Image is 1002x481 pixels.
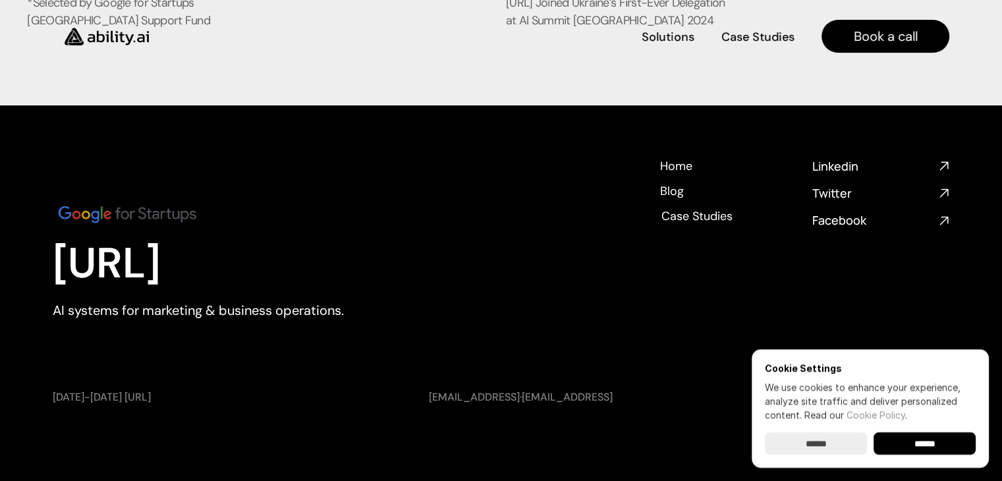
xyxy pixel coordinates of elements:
h4: Book a call [854,27,918,45]
p: · [429,390,779,405]
a: Cookie Policy [847,409,905,420]
nav: Footer navigation [659,158,796,223]
a: [EMAIL_ADDRESS] [429,390,520,404]
h4: Home [660,158,692,175]
h4: Facebook [812,212,933,229]
nav: Social media links [812,158,949,229]
h6: Cookie Settings [765,362,976,374]
h4: Linkedin [812,158,933,175]
h4: Case Studies [661,208,733,225]
h4: Blog [660,183,684,200]
a: Linkedin [812,158,949,175]
h4: Twitter [812,185,933,202]
a: Home [659,158,693,173]
a: Book a call [821,20,949,53]
a: [EMAIL_ADDRESS] [522,390,613,404]
a: Solutions [642,25,694,48]
h4: Case Studies [721,29,794,45]
a: Twitter [812,185,949,202]
h4: Solutions [642,29,694,45]
a: Facebook [812,212,949,229]
nav: Main navigation [167,20,949,53]
p: We use cookies to enhance your experience, analyze site traffic and deliver personalized content. [765,380,976,422]
span: Read our . [804,409,907,420]
a: Blog [659,183,684,198]
p: [DATE]-[DATE] [URL] [53,390,403,405]
h1: [URL] [53,239,415,289]
a: Case Studies [659,208,734,223]
p: AI systems for marketing & business operations. [53,301,415,320]
a: Case Studies [721,25,795,48]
